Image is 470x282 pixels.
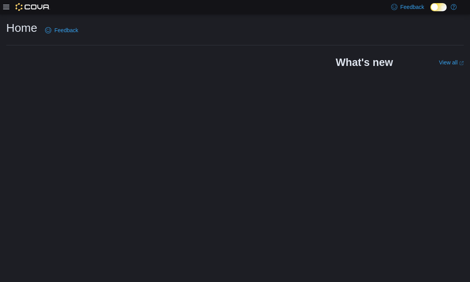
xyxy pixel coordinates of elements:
img: Cova [16,3,50,11]
svg: External link [459,61,464,66]
h2: What's new [336,56,393,69]
span: Dark Mode [430,11,431,12]
input: Dark Mode [430,3,447,11]
a: Feedback [42,22,81,38]
span: Feedback [54,26,78,34]
a: View allExternal link [439,59,464,66]
h1: Home [6,20,37,36]
span: Feedback [400,3,424,11]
